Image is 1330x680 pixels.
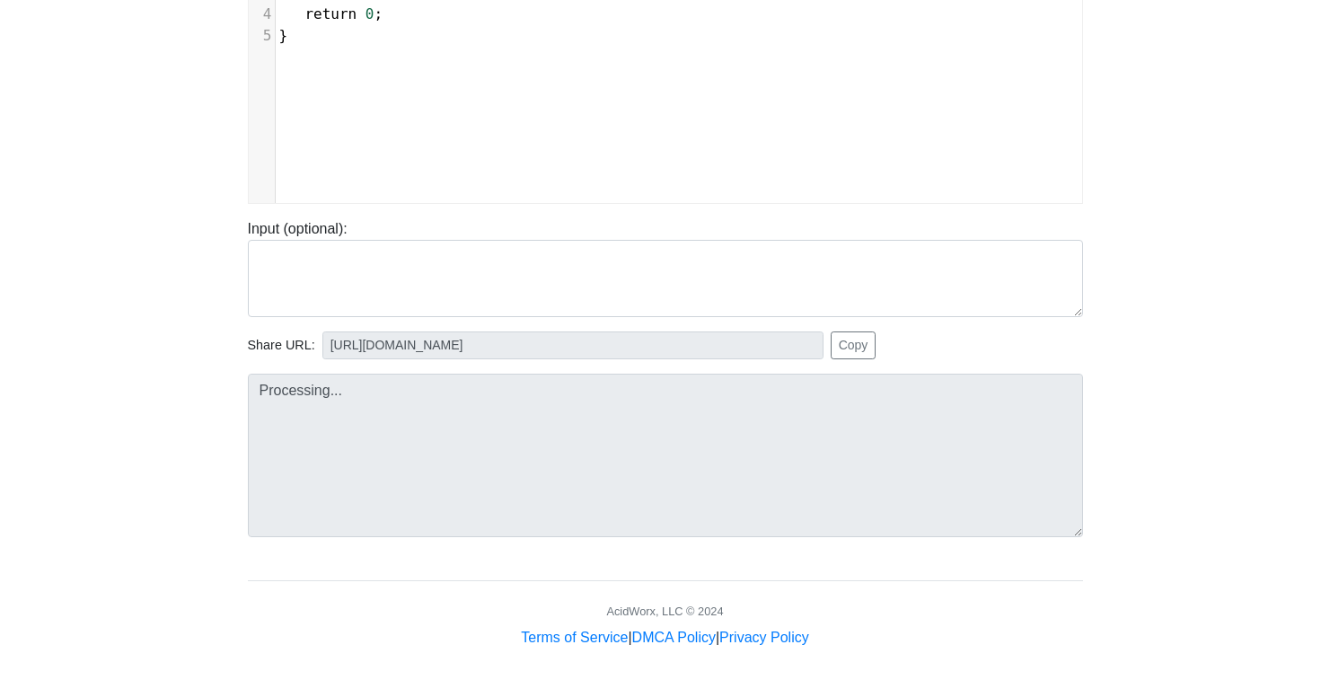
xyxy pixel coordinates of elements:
[719,630,809,645] a: Privacy Policy
[304,5,357,22] span: return
[831,331,876,359] button: Copy
[606,603,723,620] div: AcidWorx, LLC © 2024
[279,5,383,22] span: ;
[632,630,716,645] a: DMCA Policy
[248,336,315,356] span: Share URL:
[366,5,374,22] span: 0
[279,27,288,44] span: }
[249,25,275,47] div: 5
[521,630,628,645] a: Terms of Service
[234,218,1097,317] div: Input (optional):
[249,4,275,25] div: 4
[322,331,824,359] input: No share available yet
[521,627,808,649] div: | |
